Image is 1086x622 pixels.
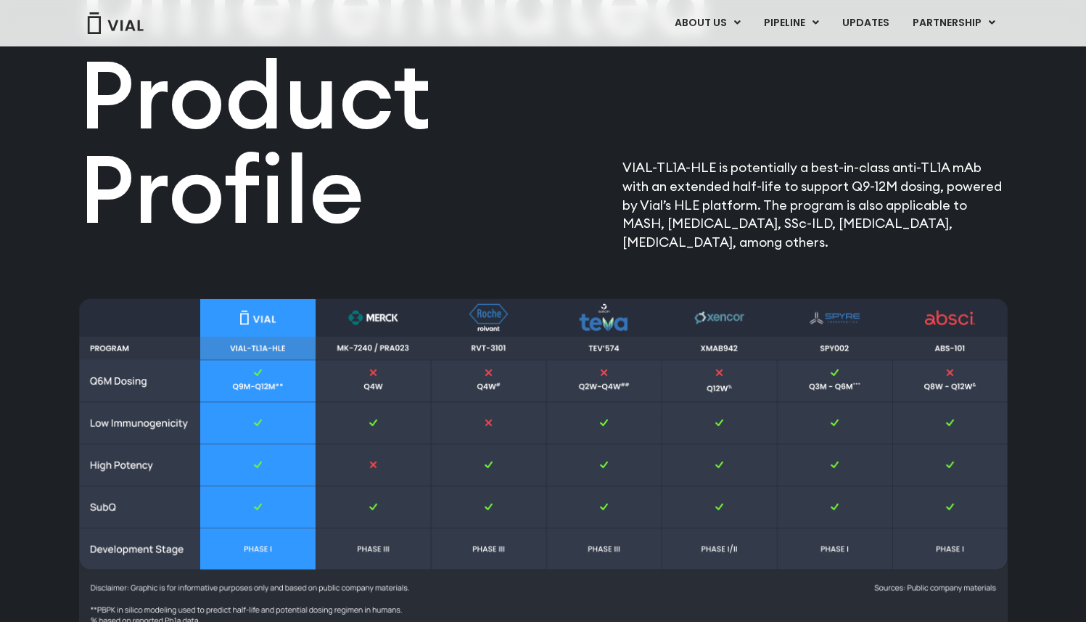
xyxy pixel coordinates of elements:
p: VIAL-TL1A-HLE is potentially a best-in-class anti-TL1A mAb with an extended half-life to support ... [622,158,1008,252]
a: PARTNERSHIPMenu Toggle [901,11,1007,36]
img: Vial Logo [86,12,144,34]
a: ABOUT USMenu Toggle [663,11,752,36]
a: PIPELINEMenu Toggle [752,11,830,36]
a: UPDATES [831,11,900,36]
